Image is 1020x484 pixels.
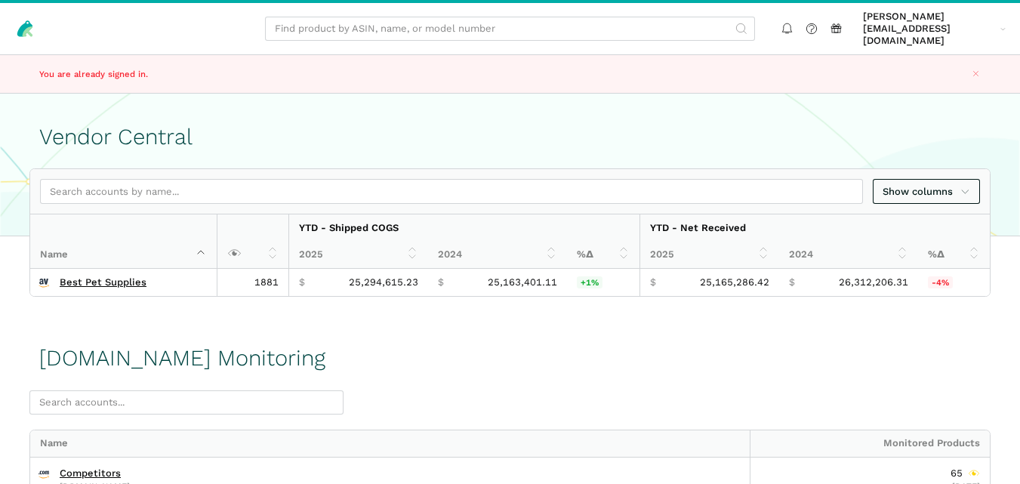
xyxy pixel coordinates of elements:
[700,276,769,288] span: 25,165,286.42
[438,276,444,288] span: $
[428,242,567,269] th: 2024: activate to sort column ascending
[567,242,639,269] th: %Δ: activate to sort column ascending
[839,276,908,288] span: 26,312,206.31
[299,276,305,288] span: $
[750,430,990,458] div: Monitored Products
[858,8,1011,50] a: [PERSON_NAME][EMAIL_ADDRESS][DOMAIN_NAME]
[567,269,639,296] td: 0.52%
[779,242,918,269] th: 2024: activate to sort column ascending
[928,276,953,288] span: -4%
[918,269,990,296] td: -4.36%
[967,65,985,82] button: Close
[577,276,602,288] span: +1%
[39,346,325,371] h1: [DOMAIN_NAME] Monitoring
[873,179,980,204] a: Show columns
[299,222,399,233] strong: YTD - Shipped COGS
[30,430,750,458] div: Name
[488,276,557,288] span: 25,163,401.11
[39,125,981,150] h1: Vendor Central
[650,276,656,288] span: $
[217,214,288,269] th: : activate to sort column ascending
[951,467,980,479] div: 65
[265,17,755,42] input: Find product by ASIN, name, or model number
[288,242,428,269] th: 2025: activate to sort column ascending
[60,276,146,288] a: Best Pet Supplies
[650,222,746,233] strong: YTD - Net Received
[60,467,121,479] a: Competitors
[789,276,795,288] span: $
[349,276,418,288] span: 25,294,615.23
[918,242,990,269] th: %Δ: activate to sort column ascending
[639,242,779,269] th: 2025: activate to sort column ascending
[863,11,995,48] span: [PERSON_NAME][EMAIL_ADDRESS][DOMAIN_NAME]
[29,390,344,415] input: Search accounts...
[40,179,863,204] input: Search accounts by name...
[39,68,383,81] p: You are already signed in.
[30,214,217,269] th: Name : activate to sort column descending
[217,269,288,296] td: 1881
[883,184,970,199] span: Show columns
